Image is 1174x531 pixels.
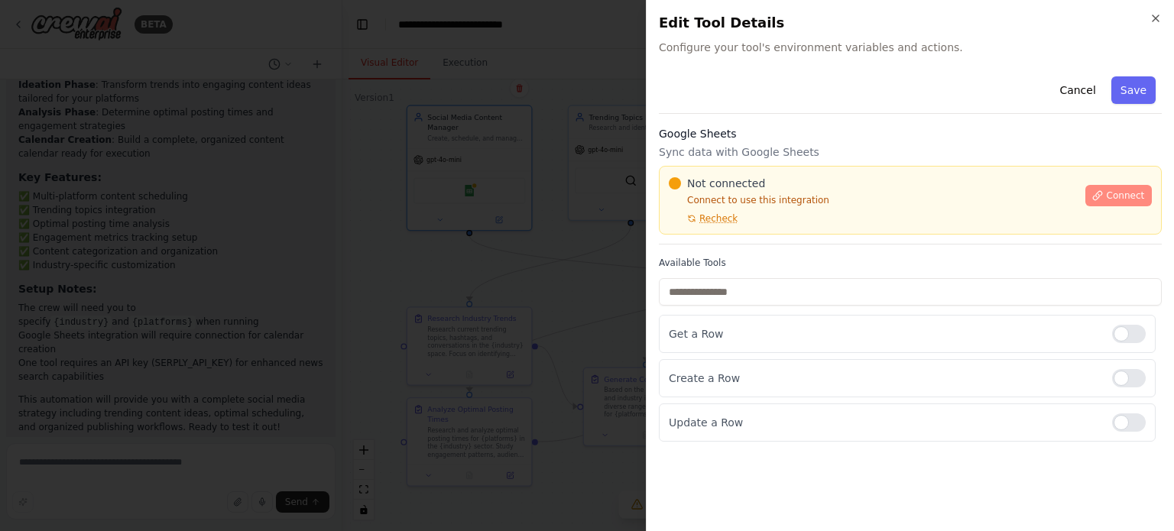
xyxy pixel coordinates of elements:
img: website_grey.svg [24,40,37,52]
h2: Edit Tool Details [659,12,1162,34]
button: Cancel [1050,76,1104,104]
button: Recheck [669,212,738,225]
img: logo_orange.svg [24,24,37,37]
span: Configure your tool's environment variables and actions. [659,40,1162,55]
img: tab_keywords_by_traffic_grey.svg [161,89,174,101]
h3: Google Sheets [659,126,1162,141]
p: Sync data with Google Sheets [659,144,1162,160]
span: Recheck [699,212,738,225]
button: Connect [1085,185,1152,206]
div: [PERSON_NAME]: [DOMAIN_NAME] [40,40,219,52]
p: Create a Row [669,371,1100,386]
div: Palavras-chave [178,90,245,100]
div: Domínio [80,90,117,100]
span: Connect [1106,189,1144,202]
p: Connect to use this integration [669,194,1076,206]
img: tab_domain_overview_orange.svg [63,89,76,101]
div: v 4.0.25 [43,24,75,37]
span: Not connected [687,176,765,191]
label: Available Tools [659,257,1162,269]
button: Save [1111,76,1156,104]
p: Update a Row [669,415,1100,430]
p: Get a Row [669,326,1100,342]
